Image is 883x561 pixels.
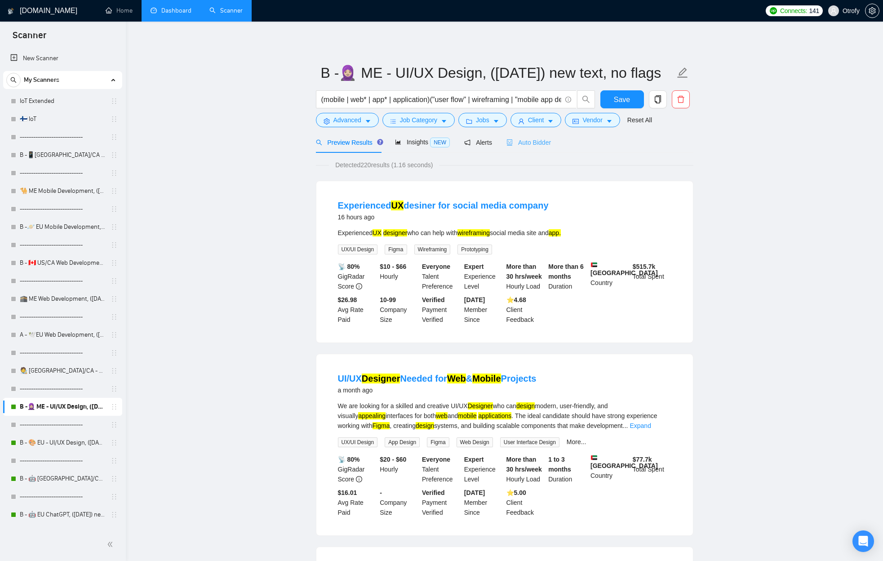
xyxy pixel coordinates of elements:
a: 🕋 ME Web Development, ([DATE]) [20,290,105,308]
span: edit [677,67,688,79]
a: ---------------------------- [20,164,105,182]
button: search [6,73,21,87]
div: GigRadar Score [336,262,378,291]
span: caret-down [493,118,499,125]
span: Vendor [582,115,602,125]
span: holder [111,439,118,446]
b: Verified [422,296,445,303]
span: Figma [385,245,407,254]
span: App Design [385,437,420,447]
a: B -🧕🏼 ME - UI/UX Design, ([DATE]) new text, no flags [20,398,105,416]
div: Payment Verified [420,488,462,517]
li: New Scanner [3,49,122,67]
span: Scanner [5,29,53,48]
input: Search Freelance Jobs... [321,94,561,105]
span: search [7,77,20,83]
a: ---------------------------- [20,488,105,506]
div: Country [589,454,631,484]
a: ---------------------------- [20,272,105,290]
div: 16 hours ago [338,212,549,223]
b: $20 - $60 [380,456,406,463]
mark: Mobile [472,374,501,383]
b: Expert [464,456,484,463]
div: Hourly [378,262,420,291]
div: Duration [546,262,589,291]
a: A - 🕊️EU Web Development, ([DATE]), portfolio [20,326,105,344]
span: info-circle [356,283,362,289]
div: We are looking for a skilled and creative UI/UX who can modern, user-friendly, and visually inter... [338,401,671,431]
span: holder [111,385,118,392]
a: B -🪐 EU Mobile Development, ([DATE]) [20,218,105,236]
a: Reset All [627,115,652,125]
span: user [830,8,837,14]
a: ---------------------------- [20,452,105,470]
a: B - 🤖 EU ChatGPT, ([DATE]) new text [20,506,105,524]
mark: Web [447,374,466,383]
b: Everyone [422,456,450,463]
mark: appealing [358,412,386,419]
span: notification [464,139,470,146]
div: Avg Rate Paid [336,295,378,325]
span: info-circle [565,97,571,102]
span: Prototyping [457,245,492,254]
a: Expand [630,422,651,429]
b: [DATE] [464,489,485,496]
b: [DATE] [464,296,485,303]
mark: design [416,422,434,429]
div: Hourly Load [505,454,547,484]
span: holder [111,403,118,410]
div: Country [589,262,631,291]
a: IoT Extended [20,92,105,110]
b: 10-99 [380,296,396,303]
a: setting [865,7,879,14]
button: search [577,90,595,108]
span: holder [111,223,118,231]
button: folderJobscaret-down [458,113,507,127]
span: Advanced [333,115,361,125]
a: ---------------------------- [20,308,105,326]
div: Client Feedback [505,488,547,517]
a: More... [567,438,586,445]
a: 🧑‍🎨 [GEOGRAPHIC_DATA]/CA - UI/UX Design, ([DATE]) [20,362,105,380]
mark: applications [478,412,511,419]
span: holder [111,295,118,303]
span: robot [506,139,513,146]
button: idcardVendorcaret-down [565,113,620,127]
span: holder [111,169,118,177]
div: Member Since [462,488,505,517]
mark: app. [549,229,561,236]
span: 141 [809,6,819,16]
span: NEW [430,138,450,147]
a: ---------------------------- [20,128,105,146]
b: 📡 80% [338,263,360,270]
span: Figma [427,437,449,447]
span: setting [324,118,330,125]
span: Jobs [476,115,489,125]
a: B - 🤖 [GEOGRAPHIC_DATA]/CA ChatGPT, ([DATE]) new text [20,470,105,488]
div: Experienced who can help with social media site and [338,228,671,238]
a: B - 🎨 EU - UI/UX Design, ([DATE]) new text [20,434,105,452]
div: a month ago [338,385,537,396]
a: B - 🇨🇦 US/CA Web Development, ([DATE]) [20,254,105,272]
a: searchScanner [209,7,243,14]
b: $ 77.7k [633,456,652,463]
div: Talent Preference [420,262,462,291]
b: 📡 80% [338,456,360,463]
span: caret-down [365,118,371,125]
span: Detected 220 results (1.16 seconds) [329,160,439,170]
div: Experience Level [462,454,505,484]
span: holder [111,277,118,285]
span: UX/UI Design [338,245,378,254]
button: barsJob Categorycaret-down [382,113,455,127]
span: My Scanners [24,71,59,89]
mark: design [516,402,535,410]
mark: UX [373,229,381,236]
span: Job Category [400,115,437,125]
span: caret-down [547,118,554,125]
span: holder [111,151,118,159]
div: Total Spent [631,262,673,291]
span: caret-down [441,118,447,125]
a: ---------------------------- [20,200,105,218]
div: GigRadar Score [336,454,378,484]
span: Connects: [780,6,807,16]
